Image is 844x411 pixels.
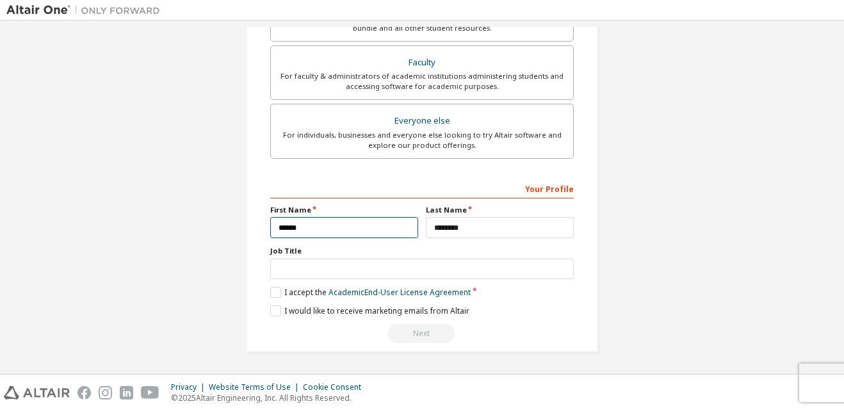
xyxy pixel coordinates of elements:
[303,382,369,392] div: Cookie Consent
[329,287,471,298] a: Academic End-User License Agreement
[279,71,565,92] div: For faculty & administrators of academic institutions administering students and accessing softwa...
[279,54,565,72] div: Faculty
[270,246,574,256] label: Job Title
[426,205,574,215] label: Last Name
[6,4,166,17] img: Altair One
[209,382,303,392] div: Website Terms of Use
[4,386,70,399] img: altair_logo.svg
[270,178,574,198] div: Your Profile
[270,205,418,215] label: First Name
[120,386,133,399] img: linkedin.svg
[279,112,565,130] div: Everyone else
[270,324,574,343] div: Read and acccept EULA to continue
[99,386,112,399] img: instagram.svg
[270,287,471,298] label: I accept the
[171,392,369,403] p: © 2025 Altair Engineering, Inc. All Rights Reserved.
[141,386,159,399] img: youtube.svg
[77,386,91,399] img: facebook.svg
[171,382,209,392] div: Privacy
[279,130,565,150] div: For individuals, businesses and everyone else looking to try Altair software and explore our prod...
[270,305,469,316] label: I would like to receive marketing emails from Altair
